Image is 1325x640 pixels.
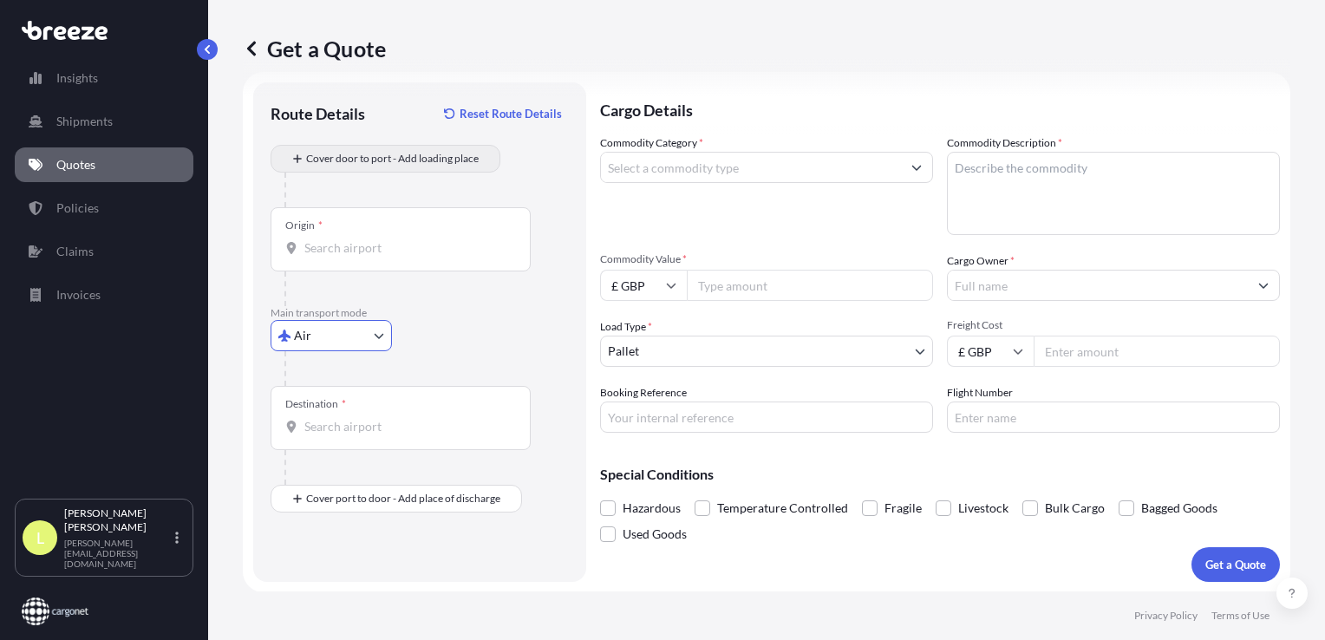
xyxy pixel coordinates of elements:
a: Claims [15,234,193,269]
span: Temperature Controlled [717,495,848,521]
p: Special Conditions [600,467,1280,481]
label: Commodity Description [947,134,1062,152]
a: Insights [15,61,193,95]
label: Flight Number [947,384,1013,402]
span: Load Type [600,318,652,336]
span: L [36,529,44,546]
span: Fragile [884,495,922,521]
p: [PERSON_NAME][EMAIL_ADDRESS][DOMAIN_NAME] [64,538,172,569]
a: Invoices [15,278,193,312]
span: Used Goods [623,521,687,547]
input: Full name [948,270,1248,301]
p: Quotes [56,156,95,173]
button: Show suggestions [1248,270,1279,301]
span: Commodity Value [600,252,933,266]
img: organization-logo [22,598,88,625]
input: Destination [304,418,509,435]
div: Origin [285,219,323,232]
p: Reset Route Details [460,105,562,122]
span: Bulk Cargo [1045,495,1105,521]
button: Cover door to port - Add loading place [271,145,500,173]
button: Select transport [271,320,392,351]
p: Cargo Details [600,82,1280,134]
div: Destination [285,397,346,411]
p: Insights [56,69,98,87]
a: Shipments [15,104,193,139]
span: Livestock [958,495,1008,521]
span: Pallet [608,343,639,360]
p: Claims [56,243,94,260]
p: Policies [56,199,99,217]
label: Booking Reference [600,384,687,402]
span: Freight Cost [947,318,1280,332]
a: Quotes [15,147,193,182]
a: Policies [15,191,193,225]
input: Enter name [947,402,1280,433]
p: Main transport mode [271,306,569,320]
span: Cover port to door - Add place of discharge [306,490,500,507]
a: Terms of Use [1211,609,1270,623]
input: Your internal reference [600,402,933,433]
button: Reset Route Details [435,100,569,127]
p: Shipments [56,113,113,130]
button: Cover port to door - Add place of discharge [271,485,522,513]
button: Show suggestions [901,152,932,183]
button: Get a Quote [1191,547,1280,582]
input: Select a commodity type [601,152,901,183]
p: Get a Quote [1205,556,1266,573]
button: Pallet [600,336,933,367]
p: Invoices [56,286,101,304]
input: Origin [304,239,509,257]
label: Cargo Owner [947,252,1015,270]
p: [PERSON_NAME] [PERSON_NAME] [64,506,172,534]
input: Enter amount [1034,336,1280,367]
a: Privacy Policy [1134,609,1198,623]
span: Air [294,327,311,344]
p: Get a Quote [243,35,386,62]
p: Route Details [271,103,365,124]
span: Cover door to port - Add loading place [306,150,479,167]
label: Commodity Category [600,134,703,152]
input: Type amount [687,270,933,301]
span: Hazardous [623,495,681,521]
span: Bagged Goods [1141,495,1217,521]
